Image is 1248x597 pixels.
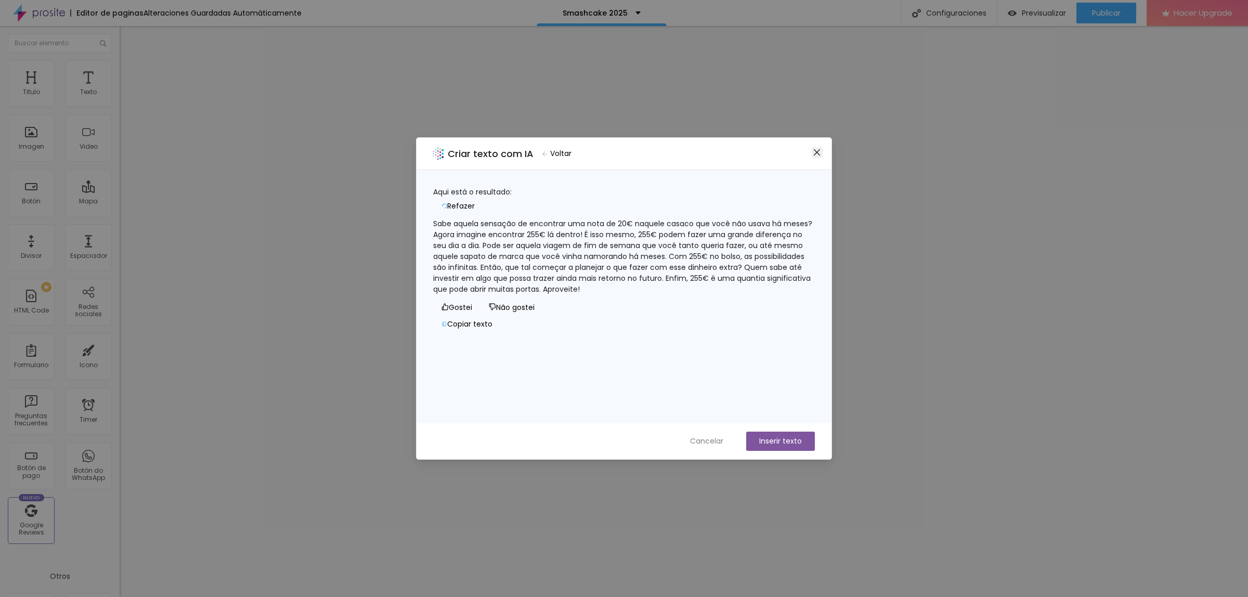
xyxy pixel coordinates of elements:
[448,147,534,161] h2: Criar texto com IA
[680,432,734,451] button: Cancelar
[433,299,480,316] button: Gostei
[746,432,815,451] button: Inserir texto
[690,436,723,447] span: Cancelar
[433,316,501,332] button: Copiar texto
[433,198,483,214] button: Refazer
[813,148,821,157] span: close
[550,148,571,159] span: Voltar
[433,218,815,295] div: Sabe aquela sensação de encontrar uma nota de 20€ naquele casaco que você não usava há meses? Ago...
[489,303,496,310] span: dislike
[441,303,449,310] span: like
[812,147,823,158] button: Close
[538,146,576,161] button: Voltar
[447,201,475,212] span: Refazer
[480,299,543,316] button: Não gostei
[433,187,815,198] div: Aqui está o resultado:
